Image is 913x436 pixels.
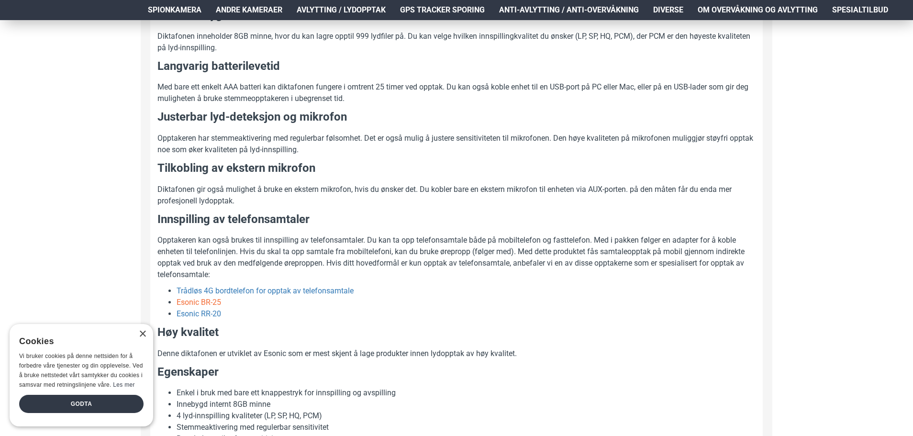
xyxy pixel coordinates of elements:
a: Esonic RR-20 [177,308,221,320]
span: Vi bruker cookies på denne nettsiden for å forbedre våre tjenester og din opplevelse. Ved å bruke... [19,353,143,388]
h3: Høy kvalitet [157,324,756,341]
span: Spesialtilbud [832,4,888,16]
h3: Tilkobling av ekstern mikrofon [157,160,756,177]
a: Les mer, opens a new window [113,381,134,388]
h3: Innspilling av telefonsamtaler [157,212,756,228]
p: Med bare ett enkelt AAA batteri kan diktafonen fungere i omtrent 25 timer ved opptak. Du kan også... [157,81,756,104]
a: Esonic BR-25 [177,297,221,308]
li: 4 lyd-innspilling kvaliteter (LP, SP, HQ, PCM) [177,410,756,422]
span: Spionkamera [148,4,201,16]
p: Denne diktafonen er utviklet av Esonic som er mest skjent å lage produkter innen lydopptak av høy... [157,348,756,359]
div: Godta [19,395,144,413]
h3: Egenskaper [157,364,756,380]
a: Trådløs 4G bordtelefon for opptak av telefonsamtale [177,285,354,297]
div: Cookies [19,331,137,352]
span: Andre kameraer [216,4,282,16]
p: Opptakeren har stemmeaktivering med regulerbar følsomhet. Det er også mulig å justere sensitivite... [157,133,756,156]
li: Enkel i bruk med bare ett knappestryk for innspilling og avspilling [177,387,756,399]
p: Diktafonen gir også mulighet å bruke en ekstern mikrofon, hvis du ønsker det. Du kobler bare en e... [157,184,756,207]
span: Avlytting / Lydopptak [297,4,386,16]
span: Diverse [653,4,683,16]
h3: Langvarig batterilevetid [157,58,756,75]
div: Close [139,331,146,338]
p: Diktafonen inneholder 8GB minne, hvor du kan lagre opptil 999 lydfiler på. Du kan velge hvilken i... [157,31,756,54]
h3: Justerbar lyd-deteksjon og mikrofon [157,109,756,125]
span: Om overvåkning og avlytting [698,4,818,16]
li: Stemmeaktivering med regulerbar sensitivitet [177,422,756,433]
p: Opptakeren kan også brukes til innspilling av telefonsamtaler. Du kan ta opp telefonsamtale både ... [157,235,756,280]
span: Anti-avlytting / Anti-overvåkning [499,4,639,16]
span: GPS Tracker Sporing [400,4,485,16]
li: Innebygd internt 8GB minne [177,399,756,410]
